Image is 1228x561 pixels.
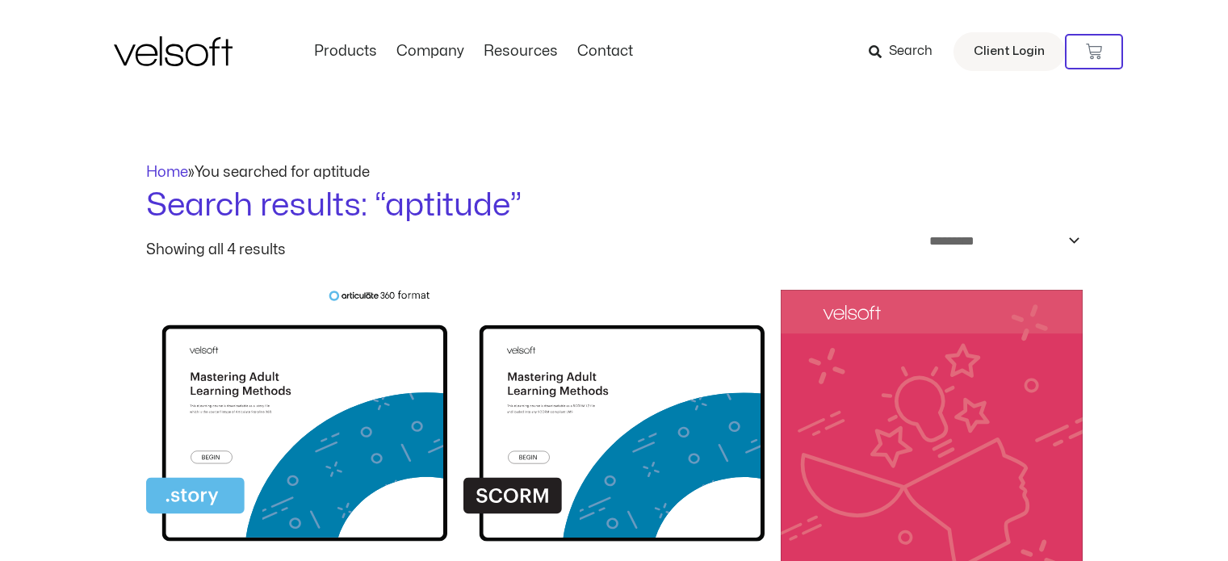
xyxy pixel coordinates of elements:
img: Mastering Adult Learning Methods [463,290,765,552]
span: Search [889,41,933,62]
h1: Search results: “aptitude” [146,183,1083,228]
nav: Menu [304,43,643,61]
span: » [146,165,370,179]
img: Velsoft Training Materials [114,36,233,66]
a: Search [869,38,944,65]
select: Shop order [919,228,1083,253]
a: Client Login [953,32,1065,71]
p: Showing all 4 results [146,243,286,257]
span: You searched for aptitude [195,165,370,179]
img: Mastering Adult Learning Methods [146,290,447,552]
a: CompanyMenu Toggle [387,43,474,61]
a: ContactMenu Toggle [568,43,643,61]
a: ResourcesMenu Toggle [474,43,568,61]
a: ProductsMenu Toggle [304,43,387,61]
a: Home [146,165,188,179]
span: Client Login [974,41,1045,62]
